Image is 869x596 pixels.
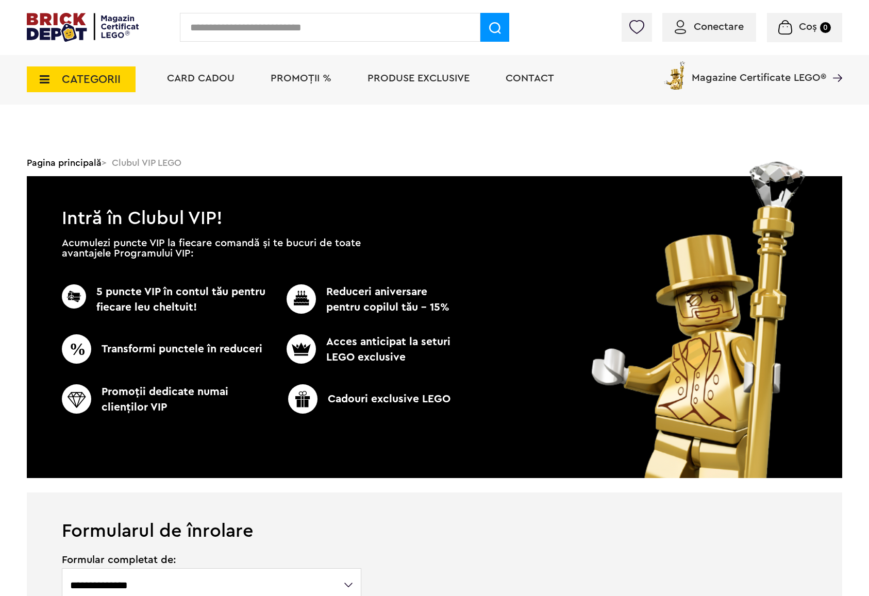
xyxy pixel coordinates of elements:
[692,59,826,83] span: Magazine Certificate LEGO®
[27,492,842,540] h1: Formularul de înrolare
[62,284,270,315] p: 5 puncte VIP în contul tău pentru fiecare leu cheltuit!
[62,384,91,414] img: CC_BD_Green_chek_mark
[62,74,121,85] span: CATEGORII
[27,158,102,167] a: Pagina principală
[62,334,91,364] img: CC_BD_Green_chek_mark
[270,284,454,315] p: Reduceri aniversare pentru copilul tău - 15%
[62,384,270,415] p: Promoţii dedicate numai clienţilor VIP
[820,22,831,33] small: 0
[826,59,842,70] a: Magazine Certificate LEGO®
[287,334,316,364] img: CC_BD_Green_chek_mark
[265,384,473,414] p: Cadouri exclusive LEGO
[577,162,821,478] img: vip_page_image
[799,22,817,32] span: Coș
[270,334,454,365] p: Acces anticipat la seturi LEGO exclusive
[506,73,554,83] a: Contact
[271,73,331,83] a: PROMOȚII %
[27,149,842,176] div: > Clubul VIP LEGO
[62,284,86,309] img: CC_BD_Green_chek_mark
[167,73,235,83] a: Card Cadou
[62,238,361,259] p: Acumulezi puncte VIP la fiecare comandă și te bucuri de toate avantajele Programului VIP:
[288,384,317,414] img: CC_BD_Green_chek_mark
[694,22,744,32] span: Conectare
[675,22,744,32] a: Conectare
[62,334,270,364] p: Transformi punctele în reduceri
[27,176,842,224] h1: Intră în Clubul VIP!
[367,73,470,83] a: Produse exclusive
[62,555,362,565] span: Formular completat de:
[287,284,316,314] img: CC_BD_Green_chek_mark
